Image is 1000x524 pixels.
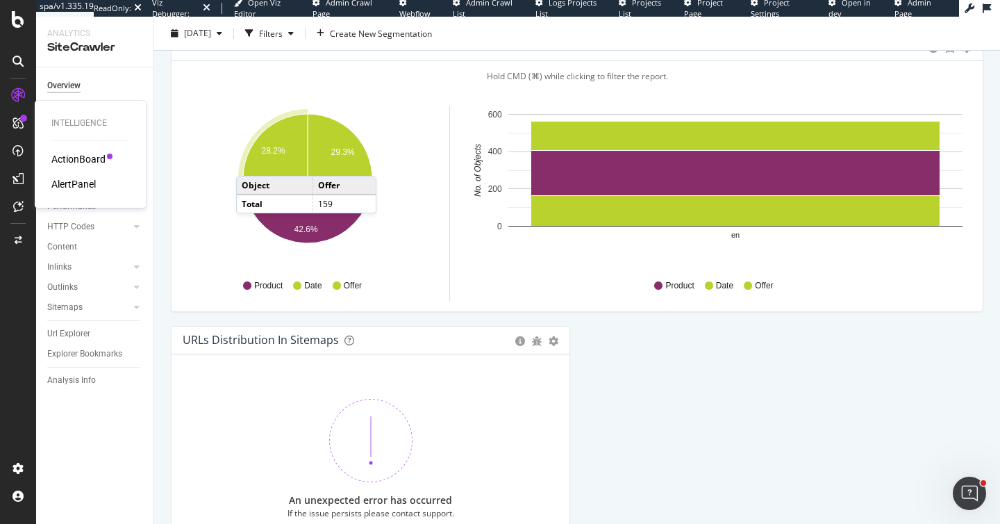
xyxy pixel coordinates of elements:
div: Overview [47,79,81,93]
button: Create New Segmentation [311,22,437,44]
img: 370bne1z.png [329,399,412,482]
button: Filters [240,22,299,44]
div: circle-info [515,336,525,346]
div: Analysis Info [47,373,96,388]
a: Content [47,240,144,254]
span: Offer [755,280,773,292]
div: gear [549,336,558,346]
span: Date [304,280,322,292]
td: Offer [312,177,376,195]
svg: A chart. [186,106,429,267]
text: No. of Objects [473,144,483,197]
a: Outlinks [47,280,130,295]
a: Explorer Bookmarks [47,347,144,361]
svg: A chart. [467,106,972,267]
div: Sitemaps [47,300,83,315]
span: Product [254,280,283,292]
a: HTTP Codes [47,220,130,234]
div: URLs Distribution in Sitemaps [183,333,339,347]
div: Explorer Bookmarks [47,347,122,361]
text: 42.6% [294,224,318,234]
text: 400 [488,147,502,156]
a: AlertPanel [51,177,96,191]
a: Overview [47,79,144,93]
div: Intelligence [51,117,129,129]
span: 2025 Aug. 11th [184,27,211,39]
text: 200 [488,184,502,194]
a: Analysis Info [47,373,144,388]
span: Product [665,280,694,292]
text: 0 [497,222,502,231]
span: Date [716,280,733,292]
td: Total [237,195,312,213]
td: 159 [312,195,376,213]
div: Filters [259,27,283,39]
div: Inlinks [47,260,72,275]
text: 28.2% [262,146,285,156]
div: HTTP Codes [47,220,94,234]
div: bug [945,43,955,53]
div: If the issue persists please contact support. [287,507,454,519]
div: SiteCrawler [47,40,142,56]
span: Create New Segmentation [330,27,432,39]
a: Inlinks [47,260,130,275]
a: Sitemaps [47,300,130,315]
div: Analytics [47,28,142,40]
div: ReadOnly: [94,3,131,14]
div: Url Explorer [47,327,90,341]
div: Outlinks [47,280,78,295]
a: Movements [47,99,105,113]
text: 29.3% [331,147,355,156]
iframe: Intercom live chat [953,477,986,510]
a: Url Explorer [47,327,144,341]
div: An unexpected error has occurred [289,493,452,507]
text: 600 [488,110,502,120]
span: Webflow [399,8,431,19]
a: ActionBoard [51,152,106,166]
button: [DATE] [165,22,228,44]
td: Object [237,177,312,195]
div: bug [532,336,542,346]
div: Content [47,240,77,254]
span: Offer [344,280,362,292]
div: Movements [47,99,91,113]
text: en [731,231,740,239]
